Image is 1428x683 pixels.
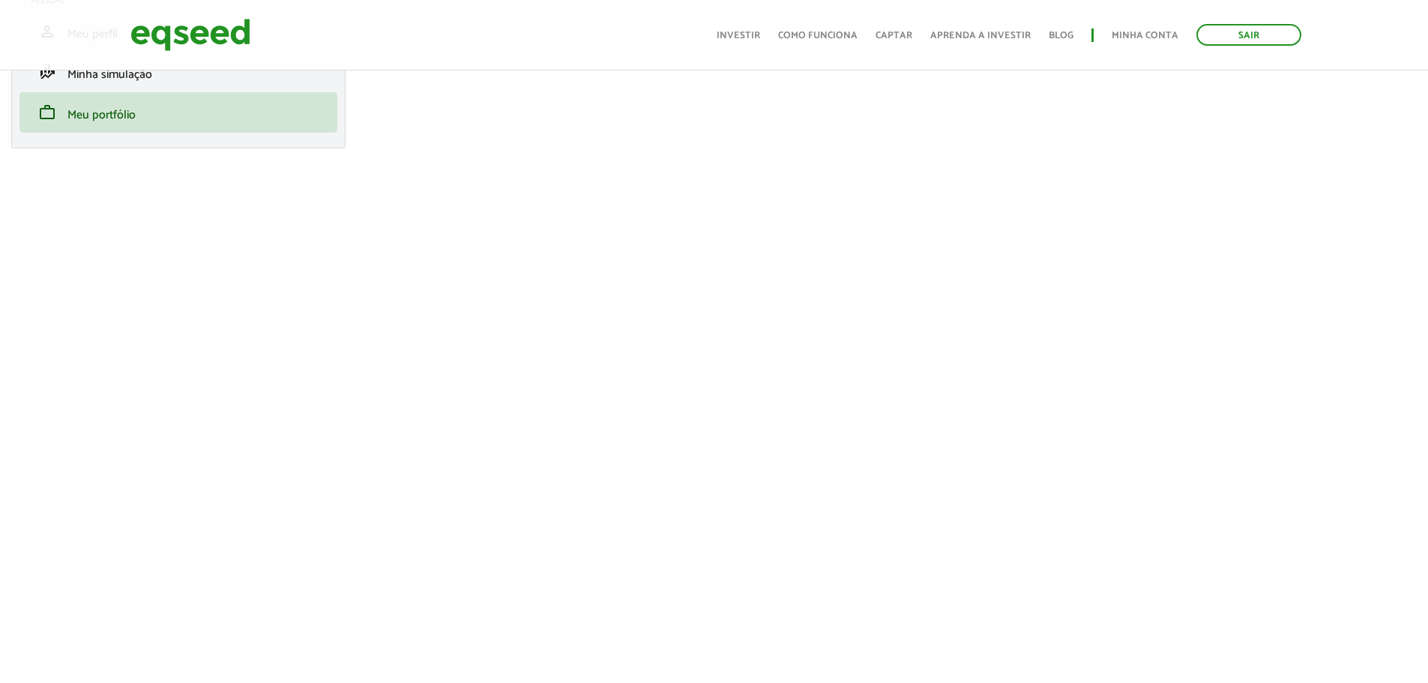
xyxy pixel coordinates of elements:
[1112,31,1178,40] a: Minha conta
[31,103,326,121] a: workMeu portfólio
[67,105,136,125] span: Meu portfólio
[876,31,912,40] a: Captar
[1049,31,1073,40] a: Blog
[130,15,250,55] img: EqSeed
[717,31,760,40] a: Investir
[67,64,152,85] span: Minha simulação
[19,92,337,133] li: Meu portfólio
[19,52,337,92] li: Minha simulação
[778,31,858,40] a: Como funciona
[1196,24,1301,46] a: Sair
[38,63,56,81] span: finance_mode
[930,31,1031,40] a: Aprenda a investir
[31,63,326,81] a: finance_modeMinha simulação
[38,103,56,121] span: work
